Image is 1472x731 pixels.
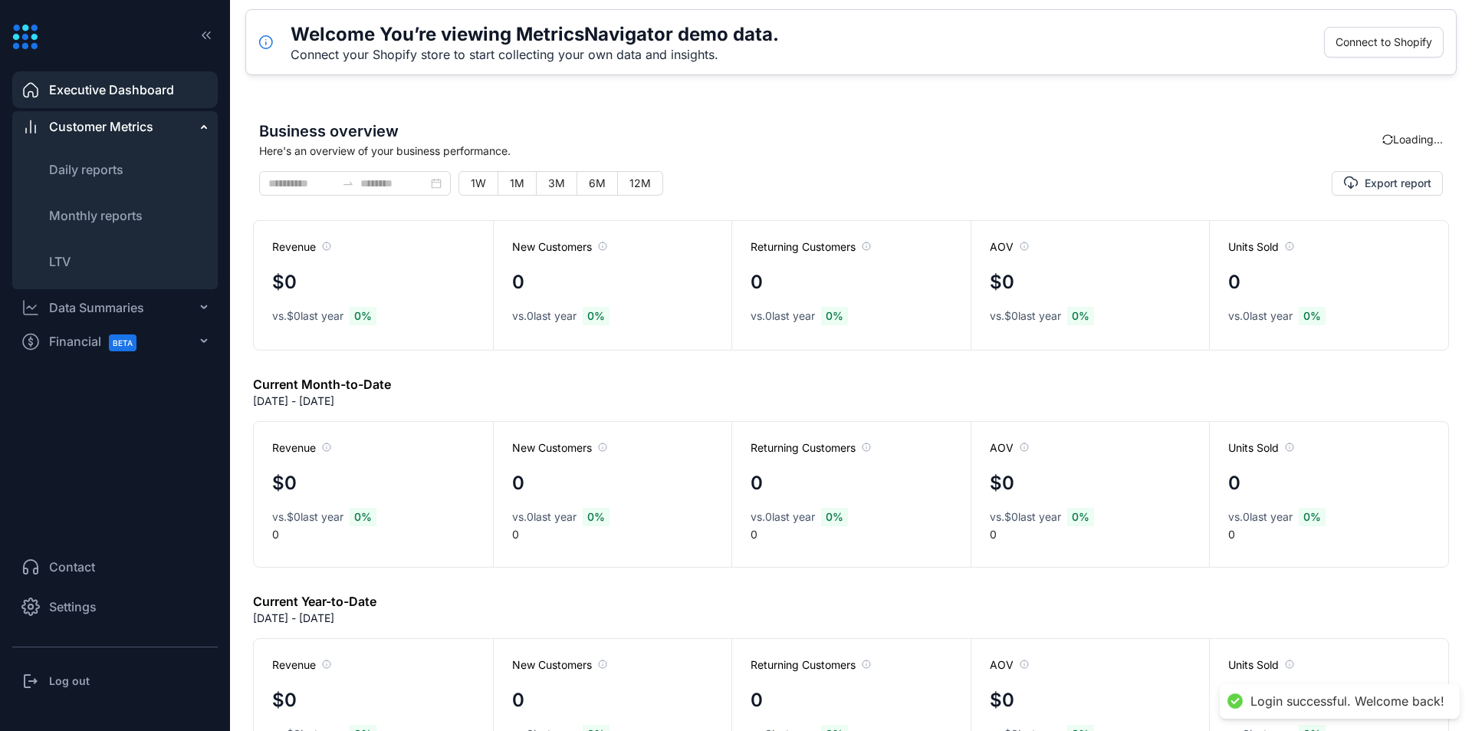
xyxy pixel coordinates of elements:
span: 1W [471,176,486,189]
h4: $0 [990,469,1014,497]
span: 0 % [350,307,376,325]
span: AOV [990,440,1029,456]
h4: $0 [990,687,1014,714]
h4: $0 [990,268,1014,296]
button: Connect to Shopify [1324,27,1444,58]
span: Connect to Shopify [1336,34,1432,51]
h4: 0 [512,687,524,714]
span: 3M [548,176,565,189]
h4: 0 [512,469,524,497]
div: 0 [493,422,732,567]
span: Revenue [272,239,331,255]
span: 0 % [1299,508,1326,526]
div: 0 [731,422,971,567]
h5: Welcome You’re viewing MetricsNavigator demo data. [291,22,779,47]
div: 0 [1209,422,1448,567]
span: 6M [589,176,606,189]
span: 0 % [1299,307,1326,325]
span: Units Sold [1228,657,1294,673]
button: Export report [1332,171,1443,196]
span: sync [1381,133,1395,147]
span: 1M [510,176,524,189]
span: vs. 0 last year [751,509,815,525]
span: to [342,177,354,189]
span: vs. 0 last year [512,308,577,324]
span: Contact [49,558,95,576]
h4: 0 [1228,268,1240,296]
div: Connect your Shopify store to start collecting your own data and insights. [291,47,779,62]
span: 12M [629,176,651,189]
span: Revenue [272,657,331,673]
h4: 0 [751,469,763,497]
span: 0 % [821,508,848,526]
span: 0 % [350,508,376,526]
span: 0 % [583,307,609,325]
p: [DATE] - [DATE] [253,393,334,409]
span: Settings [49,598,97,616]
span: vs. 0 last year [1228,308,1293,324]
span: New Customers [512,657,607,673]
span: 0 % [583,508,609,526]
span: AOV [990,239,1029,255]
span: New Customers [512,440,607,456]
h4: 0 [1228,469,1240,497]
span: 0 % [821,307,848,325]
span: vs. 0 last year [512,509,577,525]
span: Financial [49,324,150,359]
h4: $0 [272,268,297,296]
div: Data Summaries [49,298,144,317]
h6: Current Month-to-Date [253,375,391,393]
span: Units Sold [1228,440,1294,456]
span: vs. $0 last year [272,308,343,324]
h4: 0 [751,268,763,296]
span: Business overview [259,120,1382,143]
span: Revenue [272,440,331,456]
span: AOV [990,657,1029,673]
span: vs. 0 last year [751,308,815,324]
span: Monthly reports [49,208,143,223]
h4: $0 [272,469,297,497]
h4: $0 [272,687,297,714]
span: BETA [109,334,136,351]
span: Customer Metrics [49,117,153,136]
div: Login successful. Welcome back! [1250,693,1444,710]
span: vs. $0 last year [272,509,343,525]
h3: Log out [49,673,90,689]
span: vs. $0 last year [990,509,1061,525]
span: vs. $0 last year [990,308,1061,324]
h4: 0 [751,687,763,714]
span: New Customers [512,239,607,255]
div: 0 [971,422,1210,567]
span: Executive Dashboard [49,81,174,99]
span: Returning Customers [751,657,871,673]
span: swap-right [342,177,354,189]
div: 0 [254,422,493,567]
span: 0 % [1067,307,1094,325]
div: Loading... [1382,131,1443,147]
p: [DATE] - [DATE] [253,611,334,626]
span: Returning Customers [751,440,871,456]
span: Returning Customers [751,239,871,255]
span: 0 % [1067,508,1094,526]
h4: 0 [512,268,524,296]
h6: Current Year-to-Date [253,592,376,611]
span: Daily reports [49,162,123,177]
span: Here's an overview of your business performance. [259,143,1382,159]
span: vs. 0 last year [1228,509,1293,525]
span: Units Sold [1228,239,1294,255]
span: Export report [1365,176,1431,191]
span: LTV [49,254,71,269]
